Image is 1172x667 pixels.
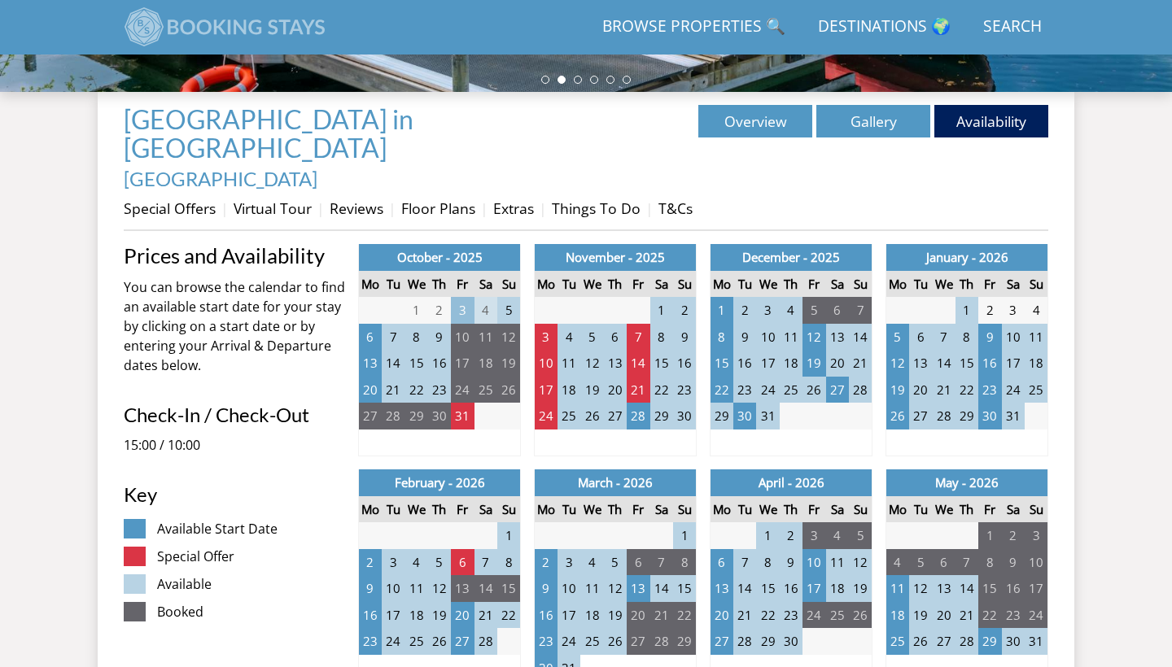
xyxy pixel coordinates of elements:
[780,575,802,602] td: 16
[956,377,978,403] td: 22
[497,350,520,377] td: 19
[535,575,558,602] td: 9
[909,377,932,403] td: 20
[978,575,1001,602] td: 15
[756,496,779,523] th: We
[451,575,474,602] td: 13
[234,198,312,218] a: Virtual Tour
[673,324,696,351] td: 9
[604,271,627,298] th: Th
[756,403,779,429] td: 31
[382,324,405,351] td: 7
[405,403,427,429] td: 29
[1002,496,1025,523] th: Sa
[956,575,978,602] td: 14
[673,602,696,629] td: 22
[580,575,603,602] td: 11
[650,575,673,602] td: 14
[1025,271,1047,298] th: Su
[849,377,872,403] td: 28
[428,496,451,523] th: Th
[909,403,932,429] td: 27
[451,549,474,576] td: 6
[627,549,649,576] td: 6
[698,105,812,137] a: Overview
[124,404,345,425] h3: Check-In / Check-Out
[932,496,955,523] th: We
[428,377,451,403] td: 23
[826,350,849,377] td: 20
[382,602,405,629] td: 17
[1002,271,1025,298] th: Sa
[382,377,405,403] td: 21
[359,496,382,523] th: Mo
[124,103,413,163] a: [GEOGRAPHIC_DATA] in [GEOGRAPHIC_DATA]
[405,324,427,351] td: 8
[1002,522,1025,549] td: 2
[978,549,1001,576] td: 8
[977,9,1048,46] a: Search
[382,549,405,576] td: 3
[405,350,427,377] td: 15
[733,549,756,576] td: 7
[1025,522,1047,549] td: 3
[604,602,627,629] td: 19
[428,297,451,324] td: 2
[711,549,733,576] td: 6
[756,575,779,602] td: 15
[558,549,580,576] td: 3
[650,602,673,629] td: 21
[451,403,474,429] td: 31
[780,271,802,298] th: Th
[756,522,779,549] td: 1
[157,602,345,621] dd: Booked
[405,549,427,576] td: 4
[886,403,909,429] td: 26
[580,350,603,377] td: 12
[627,377,649,403] td: 21
[932,271,955,298] th: We
[650,271,673,298] th: Sa
[733,297,756,324] td: 2
[497,522,520,549] td: 1
[711,403,733,429] td: 29
[826,549,849,576] td: 11
[733,350,756,377] td: 16
[493,198,534,218] a: Extras
[780,522,802,549] td: 2
[580,549,603,576] td: 4
[474,549,497,576] td: 7
[580,496,603,523] th: We
[1002,575,1025,602] td: 16
[756,549,779,576] td: 8
[956,496,978,523] th: Th
[451,350,474,377] td: 17
[802,350,825,377] td: 19
[580,324,603,351] td: 5
[756,297,779,324] td: 3
[497,377,520,403] td: 26
[650,350,673,377] td: 15
[909,549,932,576] td: 5
[627,575,649,602] td: 13
[359,602,382,629] td: 16
[1002,549,1025,576] td: 9
[124,435,345,455] p: 15:00 / 10:00
[711,271,733,298] th: Mo
[650,297,673,324] td: 1
[886,350,909,377] td: 12
[124,244,345,267] h2: Prices and Availability
[978,403,1001,429] td: 30
[405,271,427,298] th: We
[802,496,825,523] th: Fr
[558,271,580,298] th: Tu
[359,469,521,496] th: February - 2026
[359,575,382,602] td: 9
[627,403,649,429] td: 28
[978,271,1001,298] th: Fr
[1002,403,1025,429] td: 31
[1002,324,1025,351] td: 10
[627,350,649,377] td: 14
[711,297,733,324] td: 1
